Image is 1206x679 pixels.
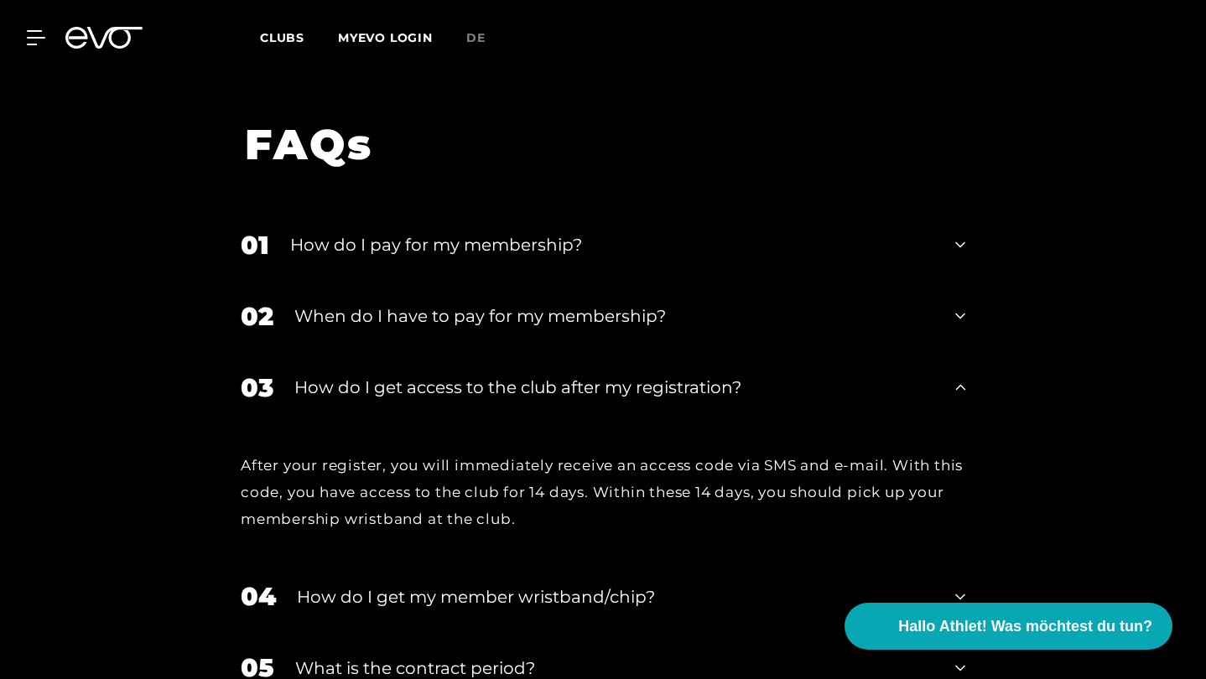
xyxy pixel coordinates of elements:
div: When do I have to pay for my membership? [294,303,934,329]
span: Hallo Athlet! Was möchtest du tun? [898,615,1152,638]
div: 04 [241,578,276,615]
div: 02 [241,298,273,335]
a: de [466,29,506,48]
span: de [466,30,486,45]
div: How do I get access to the club after my registration? [294,375,934,400]
div: How do I pay for my membership? [290,232,934,257]
span: Clubs [260,30,304,45]
div: 03 [241,369,273,407]
a: MYEVO LOGIN [338,30,433,45]
button: Hallo Athlet! Was möchtest du tun? [845,603,1172,650]
a: Clubs [260,29,338,45]
div: How do I get my member wristband/chip? [297,584,934,609]
div: 01 [241,226,269,264]
h1: FAQs [245,117,940,172]
div: After your register, you will immediately receive an access code via SMS and e-mail. With this co... [241,452,965,533]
